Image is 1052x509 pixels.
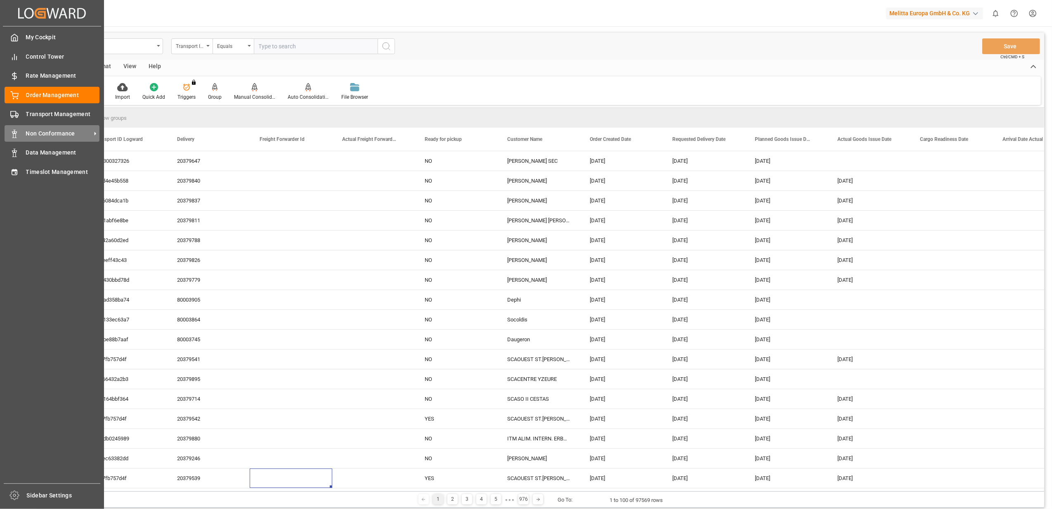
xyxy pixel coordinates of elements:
[745,469,827,488] div: [DATE]
[167,151,250,171] div: 20379647
[433,494,443,504] div: 1
[234,93,275,101] div: Manual Consolidation
[167,389,250,409] div: 20379714
[26,52,100,61] span: Control Tower
[662,350,745,369] div: [DATE]
[415,429,497,448] div: NO
[415,369,497,389] div: NO
[217,40,245,50] div: Equals
[497,310,580,329] div: Socoldis
[662,171,745,190] div: [DATE]
[85,389,167,409] div: bb7164bbf364
[580,231,662,250] div: [DATE]
[662,429,745,448] div: [DATE]
[745,151,827,171] div: [DATE]
[827,449,910,468] div: [DATE]
[85,330,167,349] div: 6b9be88b7aaf
[507,136,542,142] span: Customer Name
[476,494,487,504] div: 4
[85,211,167,230] div: e9e1abf6e8be
[580,409,662,428] div: [DATE]
[745,290,827,309] div: [DATE]
[176,40,204,50] div: Transport ID Logward
[85,250,167,270] div: 7f1eeff43c43
[142,93,165,101] div: Quick Add
[85,369,167,389] div: f1d66432a2b3
[497,290,580,309] div: Dephi
[415,409,497,428] div: YES
[85,270,167,290] div: 294430bbd78d
[662,409,745,428] div: [DATE]
[662,449,745,468] div: [DATE]
[415,449,497,468] div: NO
[745,211,827,230] div: [DATE]
[886,7,983,19] div: Melitta Europa GmbH & Co. KG
[95,136,143,142] span: Transport ID Logward
[462,494,472,504] div: 3
[672,136,726,142] span: Requested Delivery Date
[886,5,986,21] button: Melitta Europa GmbH & Co. KG
[745,231,827,250] div: [DATE]
[662,310,745,329] div: [DATE]
[447,494,458,504] div: 2
[26,148,100,157] span: Data Management
[497,191,580,210] div: [PERSON_NAME]
[171,38,213,54] button: open menu
[415,350,497,369] div: NO
[580,389,662,409] div: [DATE]
[497,151,580,171] div: [PERSON_NAME] SEC
[580,171,662,190] div: [DATE]
[415,310,497,329] div: NO
[27,491,101,500] span: Sidebar Settings
[497,389,580,409] div: SCASO II CESTAS
[580,469,662,488] div: [DATE]
[580,429,662,448] div: [DATE]
[662,211,745,230] div: [DATE]
[167,409,250,428] div: 20379542
[497,429,580,448] div: ITM ALIM. INTERN. ERBREE
[341,93,368,101] div: File Browser
[745,449,827,468] div: [DATE]
[142,60,167,74] div: Help
[1000,54,1024,60] span: Ctrl/CMD + S
[5,106,99,122] a: Transport Management
[1005,4,1024,23] button: Help Center
[497,211,580,230] div: [PERSON_NAME] [PERSON_NAME] [PERSON_NAME] da
[167,350,250,369] div: 20379541
[580,151,662,171] div: [DATE]
[167,310,250,329] div: 80003864
[415,290,497,309] div: NO
[745,350,827,369] div: [DATE]
[497,250,580,270] div: [PERSON_NAME]
[755,136,810,142] span: Planned Goods Issue Date
[5,68,99,84] a: Rate Management
[5,48,99,64] a: Control Tower
[745,409,827,428] div: [DATE]
[662,330,745,349] div: [DATE]
[745,330,827,349] div: [DATE]
[745,171,827,190] div: [DATE]
[580,211,662,230] div: [DATE]
[497,350,580,369] div: SCAOUEST ST.[PERSON_NAME]
[5,164,99,180] a: Timeslot Management
[497,449,580,468] div: [PERSON_NAME]
[491,494,501,504] div: 5
[254,38,378,54] input: Type to search
[167,449,250,468] div: 20379246
[1002,136,1043,142] span: Arrival Date Actual
[827,350,910,369] div: [DATE]
[342,136,397,142] span: Actual Freight Forwarder Id
[497,409,580,428] div: SCAOUEST ST.[PERSON_NAME]
[827,191,910,210] div: [DATE]
[415,151,497,171] div: NO
[177,136,194,142] span: Delivery
[85,231,167,250] div: 93f42a60d2ed
[827,389,910,409] div: [DATE]
[26,71,100,80] span: Rate Management
[662,369,745,389] div: [DATE]
[5,29,99,45] a: My Cockpit
[213,38,254,54] button: open menu
[580,270,662,290] div: [DATE]
[167,270,250,290] div: 20379779
[260,136,305,142] span: Freight Forwarder Id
